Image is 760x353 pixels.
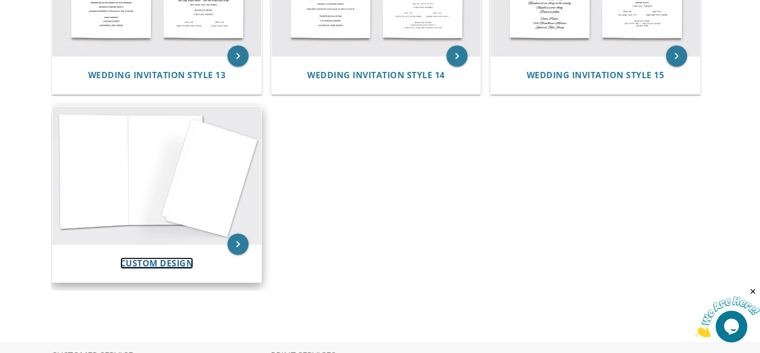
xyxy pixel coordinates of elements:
a: Wedding Invitation Style 14 [307,70,445,80]
span: Custom Design [120,257,194,269]
a: keyboard_arrow_right [227,45,249,67]
img: Custom Design [52,107,261,244]
span: Wedding Invitation Style 13 [88,69,226,81]
span: Wedding Invitation Style 14 [307,69,445,81]
a: keyboard_arrow_right [227,234,249,255]
iframe: chat widget [695,287,760,337]
a: keyboard_arrow_right [666,45,687,67]
a: keyboard_arrow_right [446,45,468,67]
a: Wedding Invitation Style 13 [88,70,226,80]
a: Wedding Invitation Style 15 [527,70,664,80]
span: Wedding Invitation Style 15 [527,69,664,81]
a: Custom Design [120,258,194,268]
